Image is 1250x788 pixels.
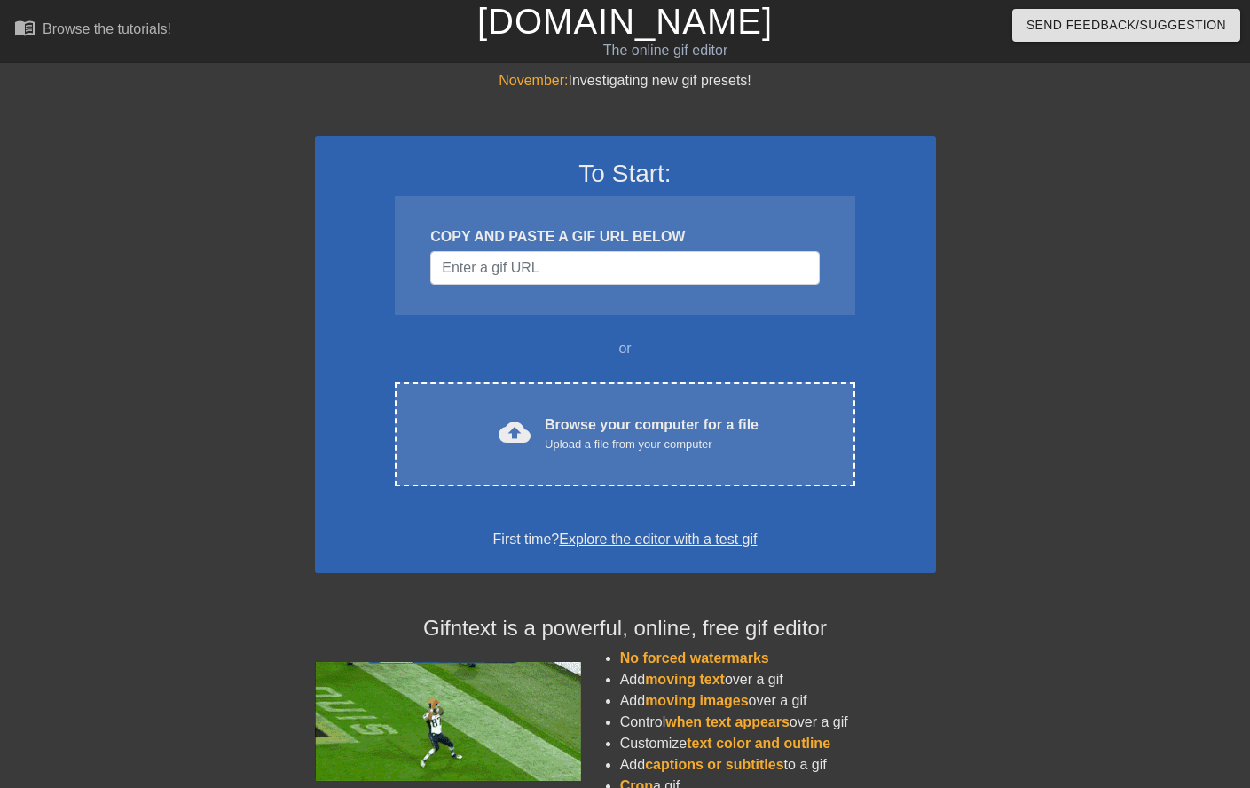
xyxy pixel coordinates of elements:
span: moving text [645,672,725,687]
span: when text appears [665,714,790,729]
span: text color and outline [687,736,830,751]
span: No forced watermarks [620,650,769,666]
li: Add over a gif [620,669,936,690]
span: menu_book [14,17,35,38]
li: Add over a gif [620,690,936,712]
div: Browse the tutorials! [43,21,171,36]
li: Add to a gif [620,754,936,776]
a: Explore the editor with a test gif [559,532,757,547]
h3: To Start: [338,159,913,189]
div: Investigating new gif presets! [315,70,936,91]
div: Upload a file from your computer [545,436,759,453]
button: Send Feedback/Suggestion [1012,9,1240,42]
span: Send Feedback/Suggestion [1026,14,1226,36]
div: Browse your computer for a file [545,414,759,453]
span: cloud_upload [499,416,531,448]
h4: Gifntext is a powerful, online, free gif editor [315,616,936,642]
span: captions or subtitles [645,757,783,772]
img: football_small.gif [315,662,581,781]
li: Customize [620,733,936,754]
span: November: [499,73,568,88]
div: First time? [338,529,913,550]
div: COPY AND PASTE A GIF URL BELOW [430,226,819,248]
a: Browse the tutorials! [14,17,171,44]
div: The online gif editor [426,40,906,61]
span: moving images [645,693,748,708]
div: or [361,338,890,359]
li: Control over a gif [620,712,936,733]
input: Username [430,251,819,285]
a: [DOMAIN_NAME] [477,2,773,41]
